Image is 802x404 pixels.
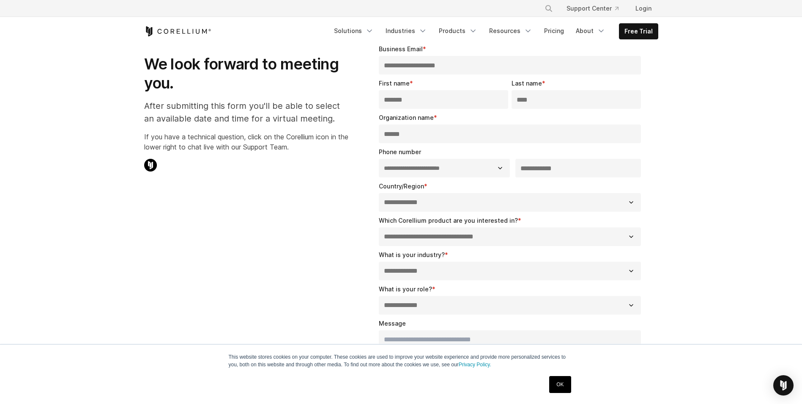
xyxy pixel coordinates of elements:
p: After submitting this form you'll be able to select an available date and time for a virtual meet... [144,100,348,125]
span: Country/Region [379,183,424,190]
div: Navigation Menu [329,23,658,39]
a: Privacy Policy. [459,362,491,368]
a: Pricing [539,23,569,39]
h1: We look forward to meeting you. [144,55,348,93]
div: Open Intercom Messenger [773,375,794,396]
div: Navigation Menu [534,1,658,16]
span: Business Email [379,45,423,53]
p: If you have a technical question, click on the Corellium icon in the lower right to chat live wit... [144,132,348,152]
a: About [571,23,610,39]
a: Login [629,1,658,16]
span: Last name [512,80,542,87]
span: Organization name [379,114,434,121]
a: Resources [484,23,537,39]
span: Phone number [379,148,421,155]
a: Support Center [560,1,625,16]
span: What is your role? [379,285,432,293]
span: Which Corellium product are you interested in? [379,217,518,224]
a: Solutions [329,23,379,39]
a: Free Trial [619,24,658,39]
p: This website stores cookies on your computer. These cookies are used to improve your website expe... [229,353,574,368]
span: Message [379,320,406,327]
span: What is your industry? [379,251,445,258]
a: Industries [380,23,432,39]
img: Corellium Chat Icon [144,159,157,172]
span: First name [379,80,410,87]
a: OK [549,376,571,393]
a: Corellium Home [144,26,211,36]
button: Search [541,1,556,16]
a: Products [434,23,482,39]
